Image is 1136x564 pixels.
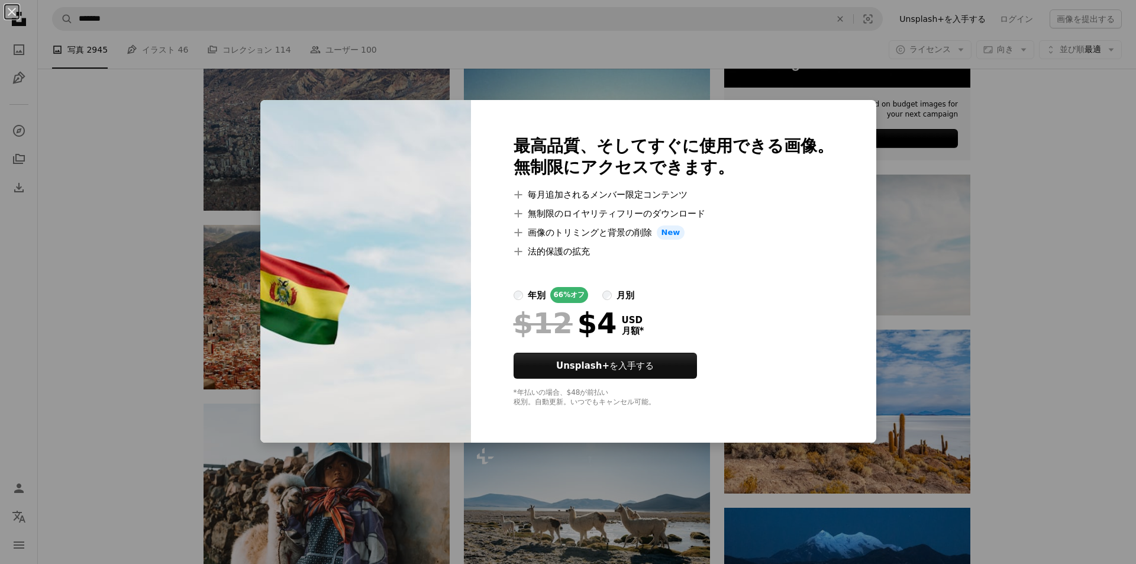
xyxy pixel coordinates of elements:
li: 無制限のロイヤリティフリーのダウンロード [514,207,834,221]
div: 月別 [617,288,634,302]
input: 月別 [602,291,612,300]
div: *年払いの場合、 $48 が前払い 税別。自動更新。いつでもキャンセル可能。 [514,388,834,407]
h2: 最高品質、そしてすぐに使用できる画像。 無制限にアクセスできます。 [514,136,834,178]
strong: Unsplash+ [556,360,609,371]
button: Unsplash+を入手する [514,353,697,379]
li: 毎月追加されるメンバー限定コンテンツ [514,188,834,202]
span: USD [622,315,644,325]
div: 年別 [528,288,546,302]
div: 66% オフ [550,287,589,303]
li: 画像のトリミングと背景の削除 [514,225,834,240]
span: New [657,225,685,240]
span: $12 [514,308,573,339]
div: $4 [514,308,617,339]
li: 法的保護の拡充 [514,244,834,259]
input: 年別66%オフ [514,291,523,300]
img: premium_photo-1670689708231-69c048e41cbd [260,100,471,443]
